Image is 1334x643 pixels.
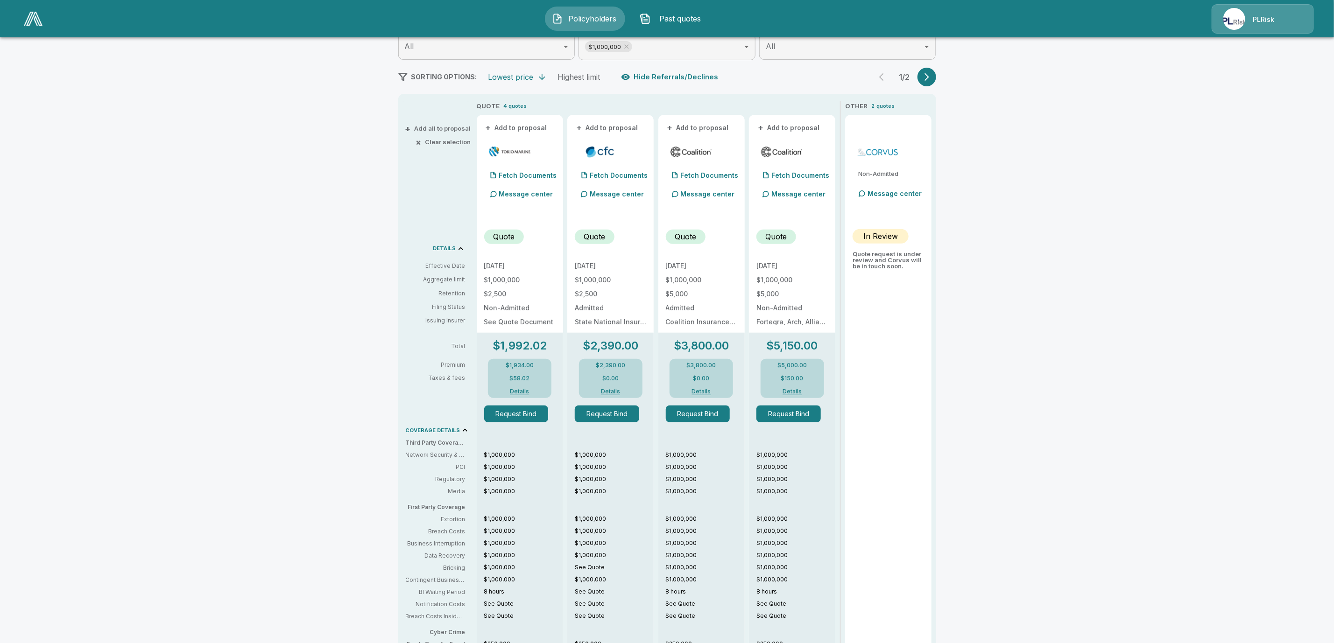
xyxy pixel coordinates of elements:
[666,575,745,584] p: $1,000,000
[506,363,534,368] p: $1,934.00
[756,463,835,471] p: $1,000,000
[484,405,549,422] button: Request Bind
[406,588,466,596] p: BI Waiting Period
[681,172,739,179] p: Fetch Documents
[575,515,654,523] p: $1,000,000
[499,189,553,199] p: Message center
[575,451,654,459] p: $1,000,000
[575,600,654,608] p: See Quote
[484,575,563,584] p: $1,000,000
[406,515,466,524] p: Extortion
[655,13,706,24] span: Past quotes
[575,405,639,422] button: Request Bind
[579,145,622,159] img: cfccyberadmitted
[756,527,835,535] p: $1,000,000
[484,277,556,283] p: $1,000,000
[406,428,460,433] p: COVERAGE DETAILS
[484,291,556,297] p: $2,500
[895,73,914,81] p: 1 / 2
[756,575,835,584] p: $1,000,000
[758,125,763,131] span: +
[666,463,745,471] p: $1,000,000
[484,263,556,269] p: [DATE]
[670,145,713,159] img: coalitioncyberadmitted
[406,628,473,636] p: Cyber Crime
[484,587,563,596] p: 8 hours
[756,600,835,608] p: See Quote
[575,563,654,572] p: See Quote
[756,405,828,422] span: Request Bind
[575,123,640,133] button: +Add to proposal
[756,263,828,269] p: [DATE]
[666,475,745,483] p: $1,000,000
[406,503,473,511] p: First Party Coverage
[666,277,737,283] p: $1,000,000
[756,612,835,620] p: See Quote
[545,7,625,31] a: Policyholders IconPolicyholders
[683,389,720,394] button: Details
[484,539,563,547] p: $1,000,000
[756,277,828,283] p: $1,000,000
[575,539,654,547] p: $1,000,000
[666,123,731,133] button: +Add to proposal
[756,475,835,483] p: $1,000,000
[575,587,654,596] p: See Quote
[486,125,491,131] span: +
[406,487,466,496] p: Media
[406,262,466,270] p: Effective Date
[406,316,466,325] p: Issuing Insurer
[756,515,835,523] p: $1,000,000
[575,291,646,297] p: $2,500
[666,515,745,523] p: $1,000,000
[585,41,632,52] div: $1,000,000
[405,126,411,132] span: +
[501,389,538,394] button: Details
[406,343,473,349] p: Total
[406,463,466,471] p: PCI
[667,125,673,131] span: +
[666,539,745,547] p: $1,000,000
[756,451,835,459] p: $1,000,000
[406,612,466,621] p: Breach Costs Inside/Outside
[493,340,547,351] p: $1,992.02
[771,189,826,199] p: Message center
[756,587,835,596] p: 8 hours
[756,487,835,496] p: $1,000,000
[575,475,654,483] p: $1,000,000
[760,145,804,159] img: coalitioncyber
[575,263,646,269] p: [DATE]
[24,12,42,26] img: AA Logo
[596,363,625,368] p: $2,390.00
[406,576,466,584] p: Contingent Business Interruption
[575,612,654,620] p: See Quote
[406,375,473,381] p: Taxes & fees
[405,42,414,51] span: All
[585,42,625,52] span: $1,000,000
[484,563,563,572] p: $1,000,000
[666,487,745,496] p: $1,000,000
[675,231,696,242] p: Quote
[767,340,818,351] p: $5,150.00
[433,246,456,251] p: DETAILS
[493,231,515,242] p: Quote
[640,13,651,24] img: Past quotes Icon
[666,612,745,620] p: See Quote
[488,72,534,82] div: Lowest price
[856,145,900,159] img: corvuscybersurplus
[666,263,737,269] p: [DATE]
[484,487,563,496] p: $1,000,000
[575,277,646,283] p: $1,000,000
[666,551,745,559] p: $1,000,000
[756,123,822,133] button: +Add to proposal
[575,305,646,311] p: Admitted
[406,303,466,311] p: Filing Status
[858,171,924,177] p: Non-Admitted
[666,451,745,459] p: $1,000,000
[619,68,722,86] button: Hide Referrals/Declines
[484,515,563,523] p: $1,000,000
[418,139,471,145] button: ×Clear selection
[484,527,563,535] p: $1,000,000
[411,73,477,81] span: SORTING OPTIONS:
[575,463,654,471] p: $1,000,000
[484,305,556,311] p: Non-Admitted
